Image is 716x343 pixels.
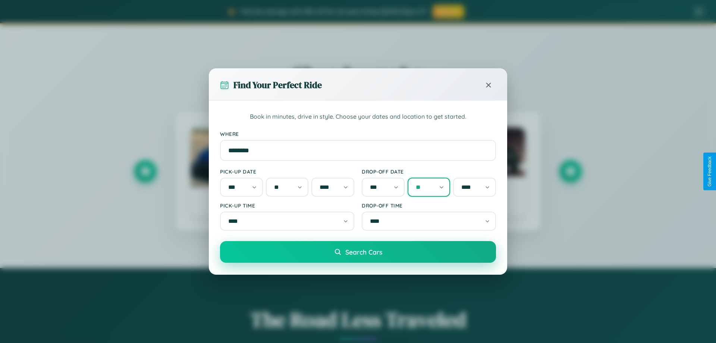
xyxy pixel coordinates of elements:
[220,241,496,263] button: Search Cars
[220,131,496,137] label: Where
[362,168,496,175] label: Drop-off Date
[233,79,322,91] h3: Find Your Perfect Ride
[220,168,354,175] label: Pick-up Date
[220,112,496,122] p: Book in minutes, drive in style. Choose your dates and location to get started.
[362,202,496,209] label: Drop-off Time
[220,202,354,209] label: Pick-up Time
[345,248,382,256] span: Search Cars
